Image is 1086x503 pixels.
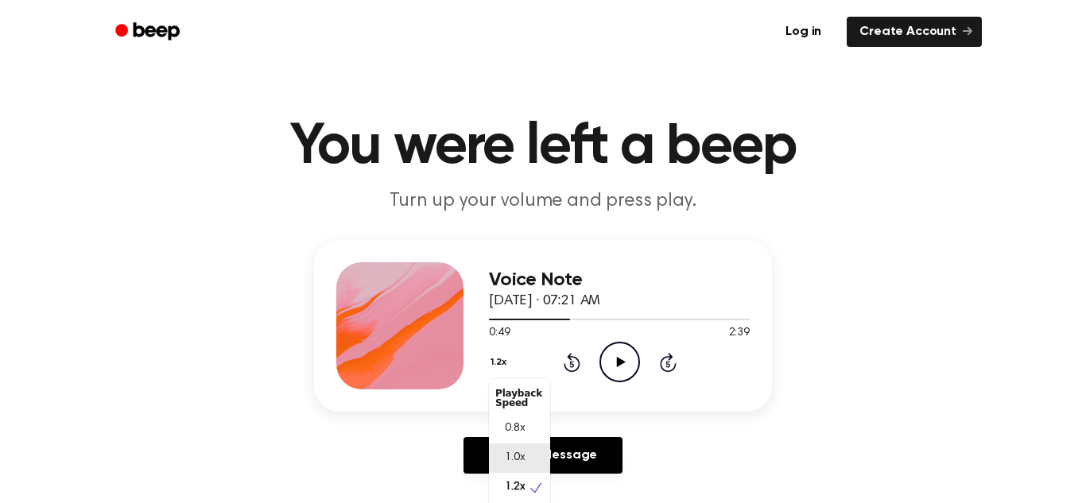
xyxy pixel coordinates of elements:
[489,382,550,414] div: Playback Speed
[505,450,525,466] span: 1.0x
[505,420,525,437] span: 0.8x
[505,479,525,496] span: 1.2x
[489,349,512,376] button: 1.2x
